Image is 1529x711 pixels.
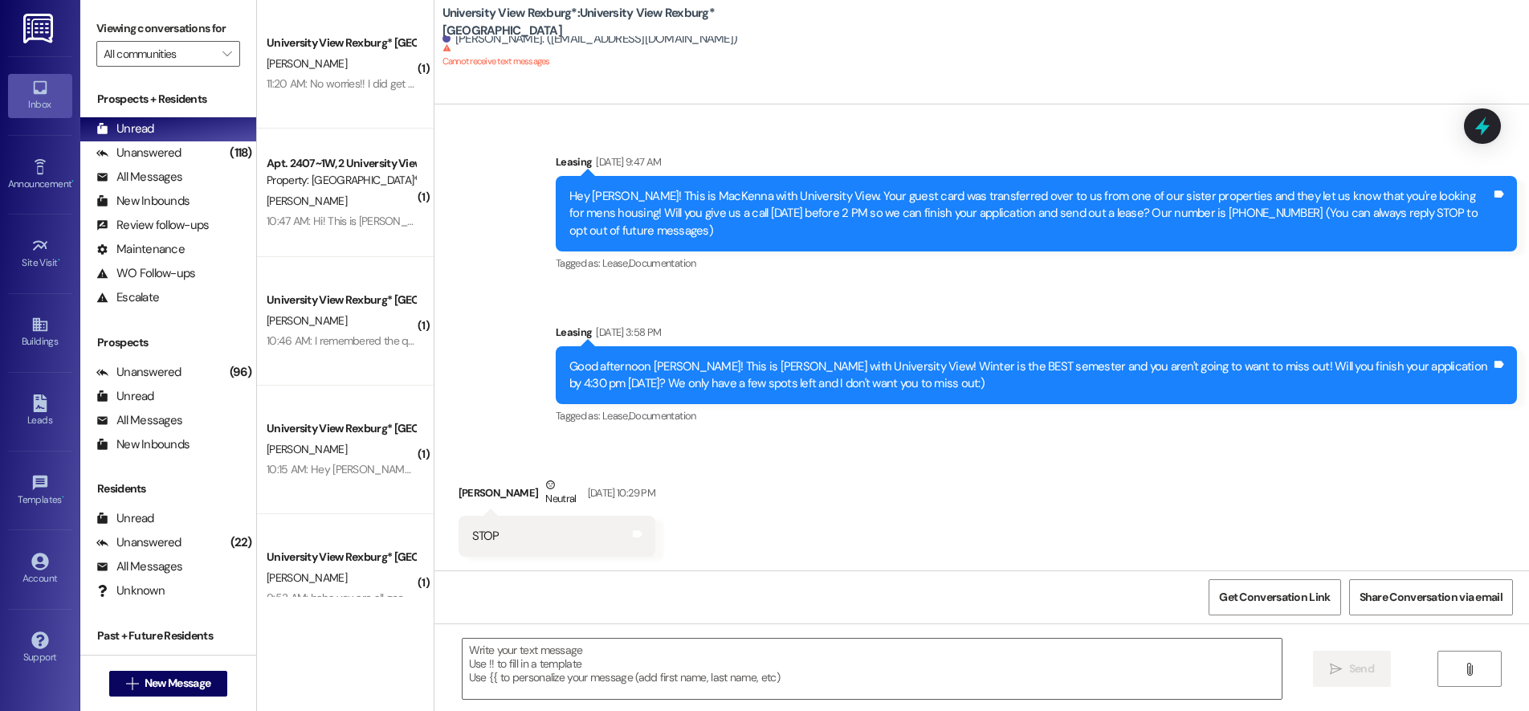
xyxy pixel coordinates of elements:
[267,570,347,585] span: [PERSON_NAME]
[109,671,228,697] button: New Message
[96,534,181,551] div: Unanswered
[62,492,64,503] span: •
[1349,579,1513,615] button: Share Conversation via email
[8,469,72,513] a: Templates •
[267,214,1054,228] div: 10:47 AM: Hi! This is [PERSON_NAME]. My roommates and I have not seen our new roommate, [PERSON_N...
[8,548,72,591] a: Account
[96,388,154,405] div: Unread
[104,41,214,67] input: All communities
[1463,663,1475,676] i: 
[542,476,579,510] div: Neutral
[222,47,231,60] i: 
[8,311,72,354] a: Buildings
[267,549,415,566] div: University View Rexburg* [GEOGRAPHIC_DATA]
[96,241,185,258] div: Maintenance
[226,141,255,165] div: (118)
[267,333,1321,348] div: 10:46 AM: I remembered the question! Is there a parking pass I could put on my car? I'm mainly ju...
[96,217,209,234] div: Review follow-ups
[556,153,1517,176] div: Leasing
[592,153,661,170] div: [DATE] 9:47 AM
[267,590,691,605] div: 9:53 AM: haha you are all good i was just making sure!! i just signed it and paid the deposit!!
[96,16,240,41] label: Viewing conversations for
[267,420,415,437] div: University View Rexburg* [GEOGRAPHIC_DATA]
[8,627,72,670] a: Support
[1330,663,1342,676] i: 
[629,256,696,270] span: Documentation
[556,404,1517,427] div: Tagged as:
[96,289,159,306] div: Escalate
[1209,579,1340,615] button: Get Conversation Link
[96,436,190,453] div: New Inbounds
[592,324,661,341] div: [DATE] 3:58 PM
[1360,589,1502,606] span: Share Conversation via email
[8,232,72,276] a: Site Visit •
[267,292,415,309] div: University View Rexburg* [GEOGRAPHIC_DATA]
[459,476,655,516] div: [PERSON_NAME]
[472,528,499,545] div: STOP
[96,582,165,599] div: Unknown
[80,334,256,351] div: Prospects
[556,251,1517,275] div: Tagged as:
[442,43,550,67] sup: Cannot receive text messages
[267,194,347,208] span: [PERSON_NAME]
[96,121,154,137] div: Unread
[602,256,629,270] span: Lease ,
[569,358,1491,393] div: Good afternoon [PERSON_NAME]! This is [PERSON_NAME] with University View! Winter is the BEST seme...
[569,188,1491,239] div: Hey [PERSON_NAME]! This is MacKenna with University View. Your guest card was transferred over to...
[267,172,415,189] div: Property: [GEOGRAPHIC_DATA]*
[442,5,764,39] b: University View Rexburg*: University View Rexburg* [GEOGRAPHIC_DATA]
[96,169,182,186] div: All Messages
[8,390,72,433] a: Leads
[267,442,347,456] span: [PERSON_NAME]
[1313,651,1391,687] button: Send
[1219,589,1330,606] span: Get Conversation Link
[267,313,347,328] span: [PERSON_NAME]
[145,675,210,692] span: New Message
[80,627,256,644] div: Past + Future Residents
[71,176,74,187] span: •
[96,558,182,575] div: All Messages
[126,677,138,690] i: 
[96,412,182,429] div: All Messages
[267,462,1223,476] div: 10:15 AM: Hey [PERSON_NAME]! Thank you for reaching out. I don't believe I'll be able to sign the...
[80,480,256,497] div: Residents
[584,484,655,501] div: [DATE] 10:29 PM
[1349,660,1374,677] span: Send
[96,145,181,161] div: Unanswered
[442,31,738,47] div: [PERSON_NAME]. ([EMAIL_ADDRESS][DOMAIN_NAME])
[226,360,256,385] div: (96)
[267,76,641,91] div: 11:20 AM: No worries!! I did get in and everything worked out. Thank you so much!
[96,364,181,381] div: Unanswered
[96,193,190,210] div: New Inbounds
[80,91,256,108] div: Prospects + Residents
[96,265,195,282] div: WO Follow-ups
[58,255,60,266] span: •
[23,14,56,43] img: ResiDesk Logo
[96,510,154,527] div: Unread
[267,35,415,51] div: University View Rexburg* [GEOGRAPHIC_DATA]
[629,409,696,423] span: Documentation
[267,155,415,172] div: Apt. 2407~1W, 2 University View Rexburg
[8,74,72,117] a: Inbox
[226,530,256,555] div: (22)
[556,324,1517,346] div: Leasing
[602,409,629,423] span: Lease ,
[267,56,347,71] span: [PERSON_NAME]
